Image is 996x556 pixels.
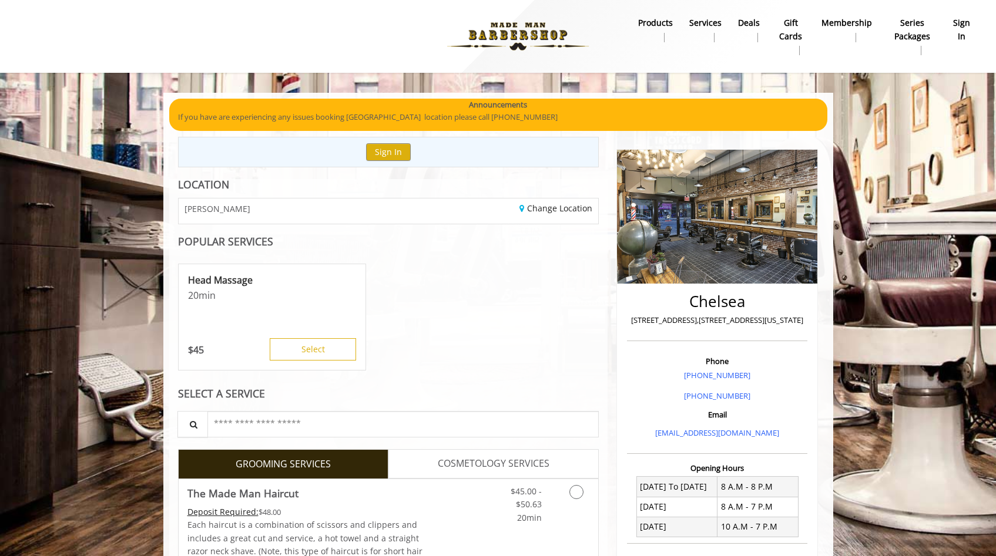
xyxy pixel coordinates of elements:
[681,15,730,45] a: ServicesServices
[638,16,673,29] b: products
[517,512,542,523] span: 20min
[627,464,807,472] h3: Opening Hours
[689,16,722,29] b: Services
[178,177,229,191] b: LOCATION
[821,16,872,29] b: Membership
[188,274,356,287] p: Head Massage
[630,293,804,310] h2: Chelsea
[270,338,356,360] button: Select
[185,204,250,213] span: [PERSON_NAME]
[953,16,971,43] b: sign in
[880,15,944,58] a: Series packagesSeries packages
[187,506,259,517] span: This service needs some Advance to be paid before we block your appointment
[655,427,779,438] a: [EMAIL_ADDRESS][DOMAIN_NAME]
[188,343,204,356] p: 45
[469,99,527,111] b: Announcements
[437,4,599,69] img: Made Man Barbershop logo
[630,357,804,365] h3: Phone
[684,370,750,380] a: [PHONE_NUMBER]
[178,234,273,248] b: POPULAR SERVICES
[636,517,717,537] td: [DATE]
[717,497,799,517] td: 8 A.M - 7 P.M
[776,16,805,43] b: gift cards
[188,343,193,356] span: $
[636,477,717,497] td: [DATE] To [DATE]
[717,477,799,497] td: 8 A.M - 8 P.M
[178,388,599,399] div: SELECT A SERVICE
[366,143,411,160] button: Sign In
[177,411,208,437] button: Service Search
[684,390,750,401] a: [PHONE_NUMBER]
[630,15,681,45] a: Productsproducts
[187,485,299,501] b: The Made Man Haircut
[236,457,331,472] span: GROOMING SERVICES
[199,289,216,302] span: min
[730,15,768,45] a: DealsDeals
[438,456,549,471] span: COSMETOLOGY SERVICES
[188,289,356,302] p: 20
[888,16,935,43] b: Series packages
[636,497,717,517] td: [DATE]
[187,506,424,518] div: $48.00
[511,486,542,510] span: $45.00 - $50.63
[717,517,799,537] td: 10 A.M - 7 P.M
[813,15,880,45] a: MembershipMembership
[738,16,760,29] b: Deals
[630,410,804,419] h3: Email
[944,15,979,45] a: sign insign in
[630,314,804,326] p: [STREET_ADDRESS],[STREET_ADDRESS][US_STATE]
[178,111,819,123] p: If you have are experiencing any issues booking [GEOGRAPHIC_DATA] location please call [PHONE_NUM...
[768,15,813,58] a: Gift cardsgift cards
[519,203,592,214] a: Change Location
